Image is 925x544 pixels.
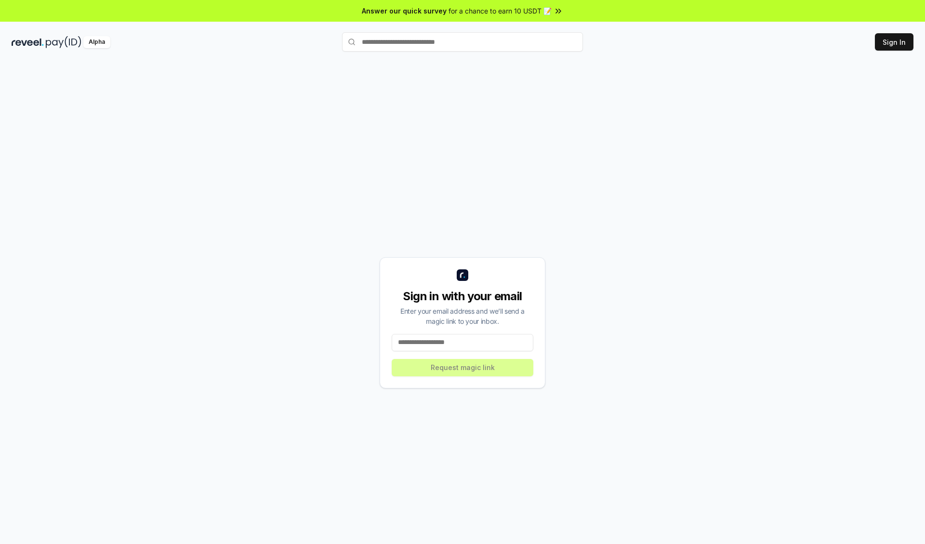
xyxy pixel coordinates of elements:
span: Answer our quick survey [362,6,447,16]
img: logo_small [457,269,468,281]
span: for a chance to earn 10 USDT 📝 [449,6,552,16]
div: Alpha [83,36,110,48]
button: Sign In [875,33,913,51]
img: reveel_dark [12,36,44,48]
div: Enter your email address and we’ll send a magic link to your inbox. [392,306,533,326]
img: pay_id [46,36,81,48]
div: Sign in with your email [392,289,533,304]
